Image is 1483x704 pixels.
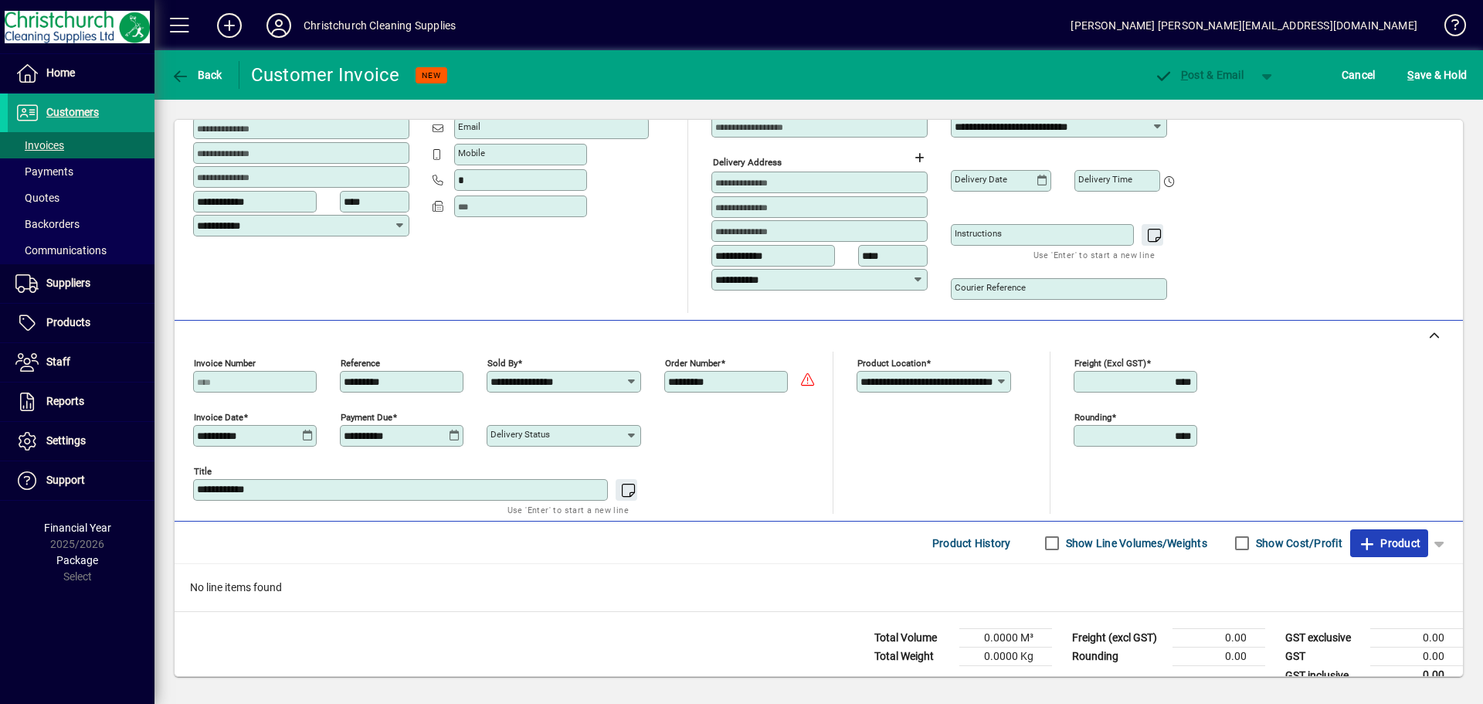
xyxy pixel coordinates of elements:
span: P [1181,69,1188,81]
td: 0.00 [1370,648,1463,666]
button: Product History [926,529,1017,557]
span: Suppliers [46,277,90,289]
button: Back [167,61,226,89]
td: Rounding [1064,648,1172,666]
a: Suppliers [8,264,154,303]
mat-label: Order number [665,358,721,369]
span: Communications [15,244,107,257]
span: NEW [422,70,441,80]
a: Home [8,54,154,93]
button: Choose address [907,145,932,170]
span: Support [46,474,85,486]
button: Profile [254,12,304,39]
label: Show Line Volumes/Weights [1063,536,1207,551]
td: GST [1278,648,1370,666]
button: Save & Hold [1403,61,1471,89]
td: Freight (excl GST) [1064,629,1172,648]
mat-label: Email [458,121,480,132]
span: Home [46,66,75,79]
button: Post & Email [1146,61,1251,89]
mat-label: Invoice number [194,358,256,369]
mat-label: Reference [341,358,380,369]
span: Staff [46,355,70,368]
td: GST inclusive [1278,666,1370,685]
mat-hint: Use 'Enter' to start a new line [1033,246,1155,264]
span: Back [171,69,222,81]
mat-label: Freight (excl GST) [1074,358,1146,369]
span: Package [56,554,98,566]
span: Invoices [15,139,64,151]
label: Show Cost/Profit [1253,536,1342,551]
span: Cancel [1342,63,1376,87]
div: Christchurch Cleaning Supplies [304,13,456,38]
button: Add [205,12,254,39]
td: Total Volume [867,629,959,648]
a: Invoices [8,132,154,158]
span: ave & Hold [1407,63,1467,87]
mat-label: Payment due [341,412,392,423]
div: [PERSON_NAME] [PERSON_NAME][EMAIL_ADDRESS][DOMAIN_NAME] [1071,13,1417,38]
a: Products [8,304,154,342]
span: Quotes [15,192,59,204]
td: 0.00 [1172,648,1265,666]
span: Product History [932,531,1011,556]
mat-label: Delivery status [490,429,550,440]
span: Settings [46,434,86,447]
span: ost & Email [1154,69,1244,81]
button: Product [1350,529,1428,557]
mat-label: Courier Reference [955,282,1026,293]
mat-label: Delivery time [1078,174,1132,185]
span: Payments [15,165,73,178]
a: Communications [8,237,154,264]
a: Quotes [8,185,154,211]
td: 0.00 [1172,629,1265,648]
td: 0.0000 M³ [959,629,1052,648]
span: Customers [46,106,99,118]
span: Product [1358,531,1420,556]
span: Products [46,316,90,328]
td: 0.00 [1370,629,1463,648]
div: No line items found [175,564,1463,611]
span: Reports [46,395,84,407]
mat-label: Invoice date [194,412,243,423]
mat-label: Mobile [458,148,485,158]
span: Financial Year [44,522,111,534]
mat-label: Sold by [487,358,518,369]
a: Payments [8,158,154,185]
span: Backorders [15,218,80,230]
app-page-header-button: Back [154,61,239,89]
a: Staff [8,343,154,382]
a: Settings [8,422,154,461]
td: 0.00 [1370,666,1463,685]
td: GST exclusive [1278,629,1370,648]
mat-label: Instructions [955,228,1002,239]
mat-label: Title [194,466,212,477]
div: Customer Invoice [251,63,400,87]
td: 0.0000 Kg [959,648,1052,666]
a: Reports [8,383,154,421]
td: Total Weight [867,648,959,666]
button: Cancel [1338,61,1379,89]
mat-label: Delivery date [955,174,1007,185]
a: Support [8,461,154,500]
mat-hint: Use 'Enter' to start a new line [507,501,629,519]
mat-label: Product location [857,358,926,369]
a: Backorders [8,211,154,237]
mat-label: Rounding [1074,412,1111,423]
span: S [1407,69,1413,81]
a: Knowledge Base [1433,3,1464,53]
